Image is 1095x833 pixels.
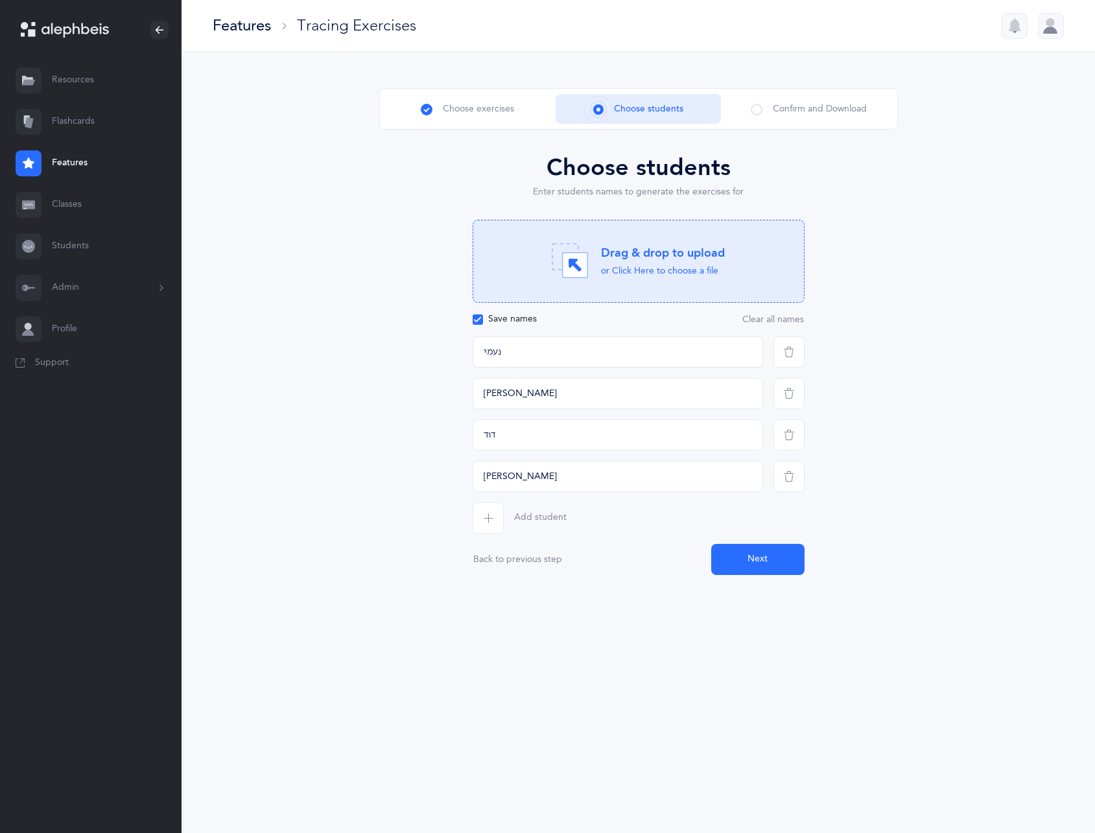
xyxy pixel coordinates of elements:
[473,419,763,451] input: Enter students Hebrew name
[473,185,805,199] div: Enter students names to generate the exercises for
[213,15,271,36] div: Features
[1030,768,1079,817] iframe: Drift Widget Chat Controller
[35,357,69,370] span: Support
[514,511,567,524] span: Add student
[773,102,867,116] span: Confirm and Download
[297,15,416,36] div: Tracing Exercises
[614,102,683,116] span: Choose students
[601,265,725,278] div: or Click Here to choose a file
[443,102,514,116] span: Choose exercises
[473,313,537,326] div: Save names
[473,461,763,492] input: Enter students Hebrew name
[473,150,805,185] div: Choose students
[473,378,763,409] input: Enter students Hebrew name
[473,554,563,565] button: Back to previous step
[473,502,567,534] button: Add student
[711,544,805,575] button: Next
[742,314,805,325] button: Clear all names
[473,336,763,368] input: Enter students Hebrew name
[601,245,725,261] div: Drag & drop to upload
